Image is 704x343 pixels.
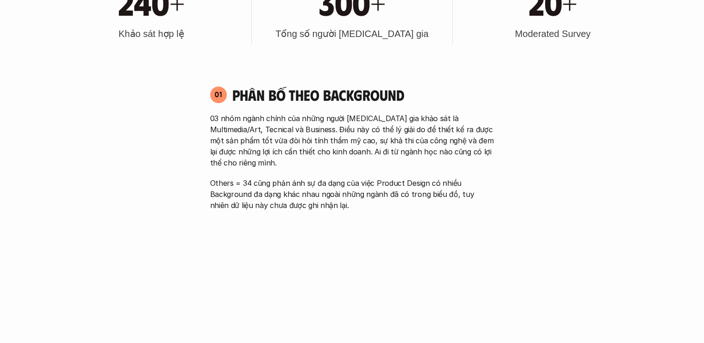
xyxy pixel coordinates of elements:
[210,113,494,168] p: 03 nhóm ngành chính của những người [MEDICAL_DATA] gia khảo sát là Multimedia/Art, Tecnical và Bu...
[232,86,494,104] h4: Phân bố theo background
[515,27,590,40] h3: Moderated Survey
[215,91,222,98] p: 01
[210,178,494,211] p: Others = 34 cũng phản ánh sự đa dạng của việc Product Design có nhiều Background đa dạng khác nha...
[275,27,429,40] h3: Tổng số người [MEDICAL_DATA] gia
[118,27,184,40] h3: Khảo sát hợp lệ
